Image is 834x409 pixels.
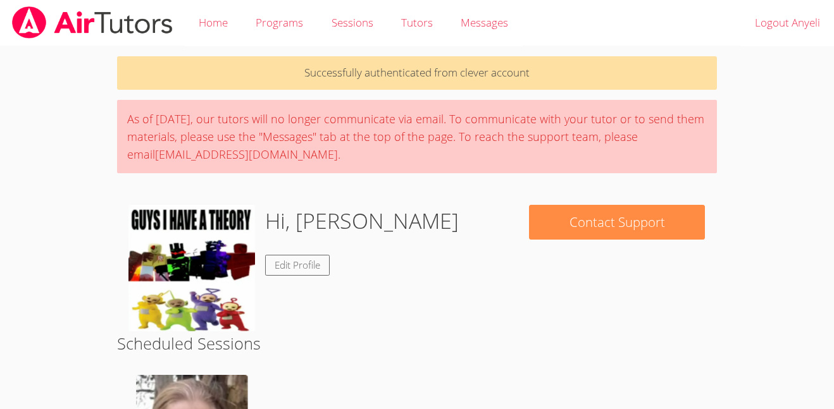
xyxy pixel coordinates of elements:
[128,205,255,331] img: static-assets-upload21843671655.webp
[461,15,508,30] span: Messages
[11,6,174,39] img: airtutors_banner-c4298cdbf04f3fff15de1276eac7730deb9818008684d7c2e4769d2f7ddbe033.png
[117,100,718,173] div: As of [DATE], our tutors will no longer communicate via email. To communicate with your tutor or ...
[265,205,459,237] h1: Hi, [PERSON_NAME]
[529,205,705,240] button: Contact Support
[265,255,330,276] a: Edit Profile
[117,56,718,90] p: Successfully authenticated from clever account
[117,331,718,355] h2: Scheduled Sessions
